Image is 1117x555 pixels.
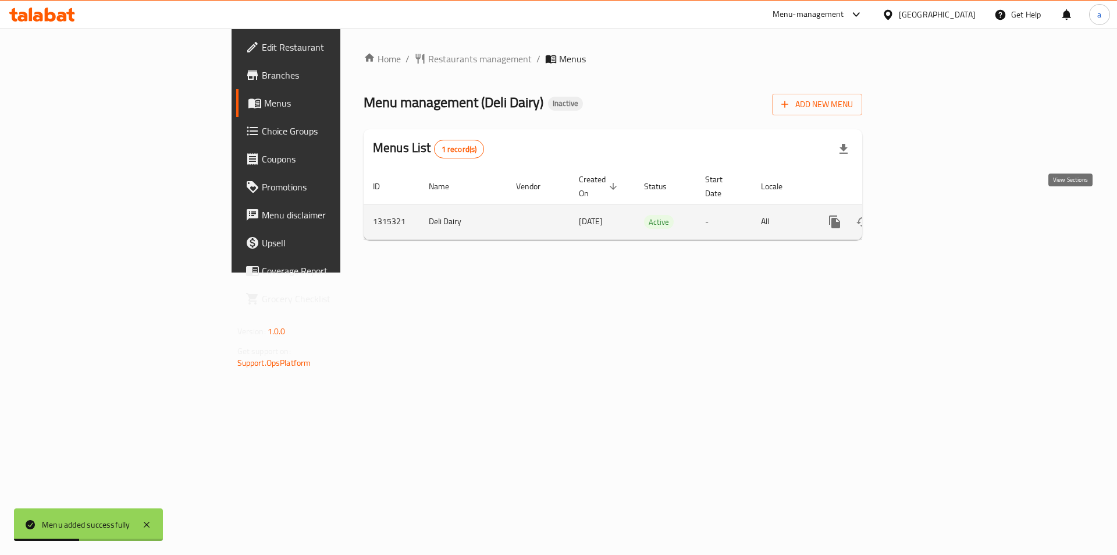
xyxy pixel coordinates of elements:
[548,98,583,108] span: Inactive
[761,179,798,193] span: Locale
[821,208,849,236] button: more
[773,8,844,22] div: Menu-management
[237,344,291,359] span: Get support on:
[434,140,485,158] div: Total records count
[42,518,130,531] div: Menu added successfully
[536,52,540,66] li: /
[373,139,484,158] h2: Menus List
[236,61,418,89] a: Branches
[236,173,418,201] a: Promotions
[579,172,621,200] span: Created On
[548,97,583,111] div: Inactive
[644,215,674,229] span: Active
[373,179,395,193] span: ID
[236,117,418,145] a: Choice Groups
[364,52,862,66] nav: breadcrumb
[236,285,418,313] a: Grocery Checklist
[262,264,409,278] span: Coverage Report
[364,89,543,115] span: Menu management ( Deli Dairy )
[781,97,853,112] span: Add New Menu
[696,204,752,239] td: -
[236,33,418,61] a: Edit Restaurant
[236,145,418,173] a: Coupons
[237,324,266,339] span: Version:
[262,180,409,194] span: Promotions
[414,52,532,66] a: Restaurants management
[237,355,311,370] a: Support.OpsPlatform
[899,8,976,21] div: [GEOGRAPHIC_DATA]
[644,179,682,193] span: Status
[262,68,409,82] span: Branches
[262,236,409,250] span: Upsell
[559,52,586,66] span: Menus
[428,52,532,66] span: Restaurants management
[236,89,418,117] a: Menus
[849,208,877,236] button: Change Status
[830,135,858,163] div: Export file
[752,204,812,239] td: All
[812,169,942,204] th: Actions
[264,96,409,110] span: Menus
[262,152,409,166] span: Coupons
[579,214,603,229] span: [DATE]
[1097,8,1101,21] span: a
[705,172,738,200] span: Start Date
[268,324,286,339] span: 1.0.0
[262,208,409,222] span: Menu disclaimer
[516,179,556,193] span: Vendor
[435,144,484,155] span: 1 record(s)
[262,292,409,306] span: Grocery Checklist
[262,40,409,54] span: Edit Restaurant
[419,204,507,239] td: Deli Dairy
[429,179,464,193] span: Name
[236,229,418,257] a: Upsell
[236,257,418,285] a: Coverage Report
[772,94,862,115] button: Add New Menu
[364,169,942,240] table: enhanced table
[262,124,409,138] span: Choice Groups
[236,201,418,229] a: Menu disclaimer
